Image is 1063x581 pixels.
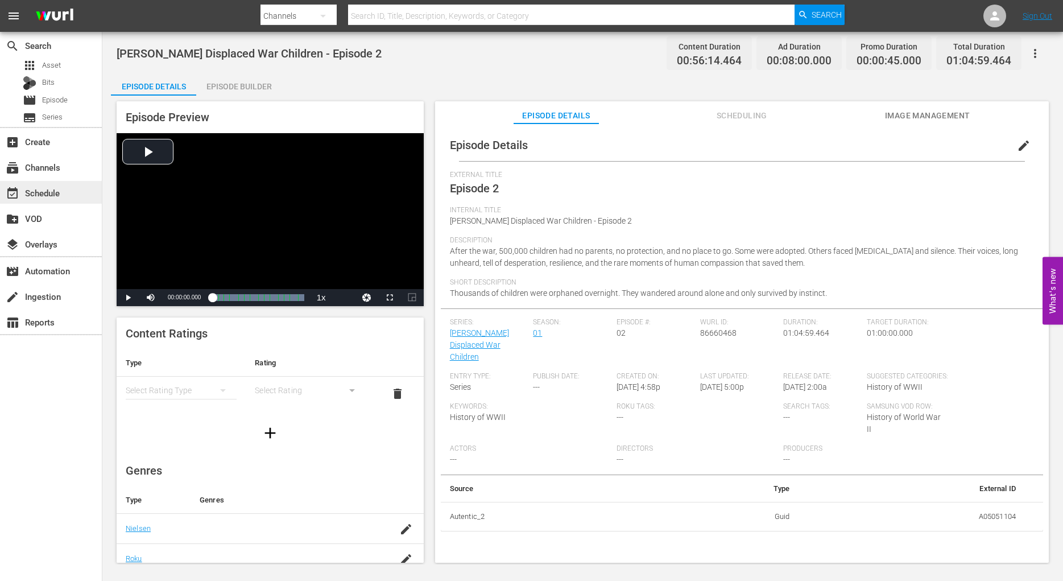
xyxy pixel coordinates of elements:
button: delete [384,380,411,407]
span: Search [6,39,19,53]
span: Publish Date: [533,372,611,381]
button: Picture-in-Picture [401,289,424,306]
span: 01:04:59.464 [783,328,829,337]
span: 00:00:00.000 [168,294,201,300]
a: Roku [126,554,142,563]
span: History of World War II [867,413,941,434]
span: Roku Tags: [617,402,777,411]
span: Series [42,112,63,123]
img: ans4CAIJ8jUAAAAAAAAAAAAAAAAAAAAAAAAgQb4GAAAAAAAAAAAAAAAAAAAAAAAAJMjXAAAAAAAAAAAAAAAAAAAAAAAAgAT5G... [27,3,82,30]
span: Episode [42,94,68,106]
span: Automation [6,265,19,278]
span: Internal Title [450,206,1028,215]
span: menu [7,9,20,23]
span: [PERSON_NAME] Displaced War Children - Episode 2 [450,216,632,225]
span: 01:04:59.464 [946,55,1011,68]
button: Episode Details [111,73,196,96]
span: Channels [6,161,19,175]
div: Promo Duration [857,39,921,55]
span: Directors [617,444,777,454]
span: History of WWII [867,382,923,392]
span: --- [617,413,623,422]
span: Search [812,5,842,25]
span: Short Description [450,278,1028,287]
span: Image Management [885,109,970,123]
span: Bits [42,77,55,88]
span: Producers [783,444,944,454]
th: Genres [191,487,388,514]
button: Fullscreen [378,289,401,306]
button: Episode Builder [196,73,282,96]
span: [PERSON_NAME] Displaced War Children - Episode 2 [117,47,382,60]
span: 00:56:14.464 [677,55,742,68]
div: Progress Bar [212,294,304,301]
span: Schedule [6,187,19,200]
span: Asset [42,60,61,71]
button: Open Feedback Widget [1043,257,1063,324]
span: 86660468 [700,328,737,337]
div: Episode Builder [196,73,282,100]
span: --- [783,455,790,464]
span: Duration: [783,318,861,327]
span: Description [450,236,1028,245]
span: Genres [126,464,162,477]
span: [DATE] 5:00p [700,382,744,392]
button: Mute [139,289,162,306]
a: [PERSON_NAME] Displaced War Children [450,328,509,361]
span: Suggested Categories: [867,372,1028,381]
div: Video Player [117,133,424,306]
span: delete [391,387,404,401]
button: Play [117,289,139,306]
span: 00:00:45.000 [857,55,921,68]
button: Playback Rate [310,289,333,306]
table: simple table [117,349,424,412]
td: A05051104 [799,502,1025,531]
span: VOD [6,212,19,226]
span: Wurl ID: [700,318,778,327]
span: 01:00:00.000 [867,328,913,337]
span: Created On: [617,372,694,381]
span: External Title [450,171,1028,180]
span: Search Tags: [783,402,861,411]
span: [DATE] 2:00a [783,382,827,392]
span: Actors [450,444,611,454]
div: Ad Duration [767,39,832,55]
span: --- [617,455,623,464]
span: Thousands of children were orphaned overnight. They wandered around alone and only survived by in... [450,289,827,298]
span: edit [1017,139,1031,153]
button: edit [1010,132,1037,159]
span: --- [450,455,457,464]
span: Series [450,382,471,392]
table: simple table [441,475,1043,532]
span: Episode Details [450,138,528,152]
span: Release Date: [783,372,861,381]
span: Episode [23,93,36,107]
span: Episode 2 [450,182,499,195]
span: --- [783,413,790,422]
span: Samsung VOD Row: [867,402,945,411]
td: Guid [658,502,799,531]
button: Jump To Time [355,289,378,306]
span: --- [533,382,540,392]
span: 02 [617,328,626,337]
span: After the war, 500,000 children had no parents, no protection, and no place to go. Some were adop... [450,246,1018,267]
a: 01 [533,328,542,337]
span: Reports [6,316,19,329]
span: 00:08:00.000 [767,55,832,68]
span: Content Ratings [126,327,208,340]
a: Nielsen [126,524,151,533]
th: Type [658,475,799,502]
span: Series [23,111,36,125]
div: Total Duration [946,39,1011,55]
span: Ingestion [6,290,19,304]
span: Episode Details [514,109,599,123]
span: Overlays [6,238,19,252]
span: Asset [23,59,36,72]
div: Episode Details [111,73,196,100]
span: Create [6,135,19,149]
th: Autentic_2 [441,502,658,531]
div: Bits [23,76,36,90]
span: Target Duration: [867,318,1028,327]
a: Sign Out [1023,11,1052,20]
span: [DATE] 4:58p [617,382,660,392]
